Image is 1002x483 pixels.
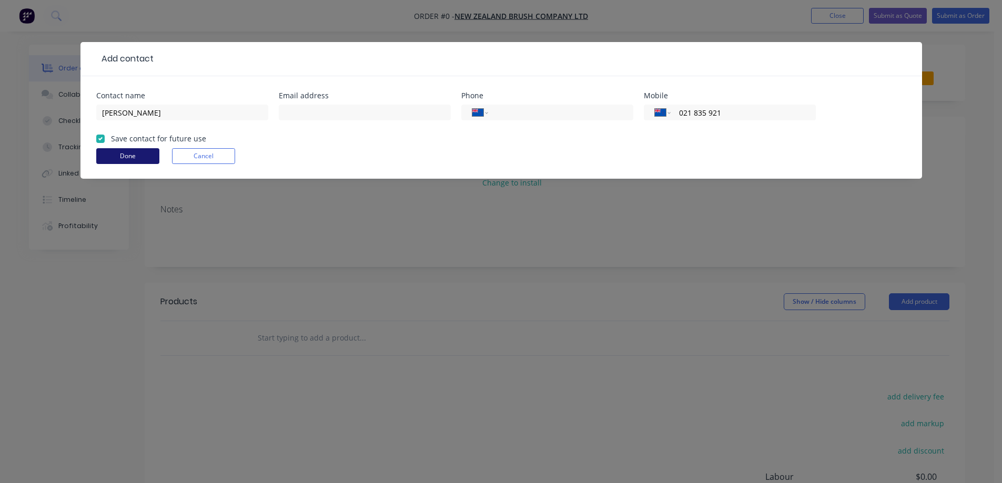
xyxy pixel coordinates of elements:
[279,92,451,99] div: Email address
[96,148,159,164] button: Done
[111,133,206,144] label: Save contact for future use
[96,92,268,99] div: Contact name
[96,53,154,65] div: Add contact
[461,92,633,99] div: Phone
[644,92,816,99] div: Mobile
[172,148,235,164] button: Cancel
